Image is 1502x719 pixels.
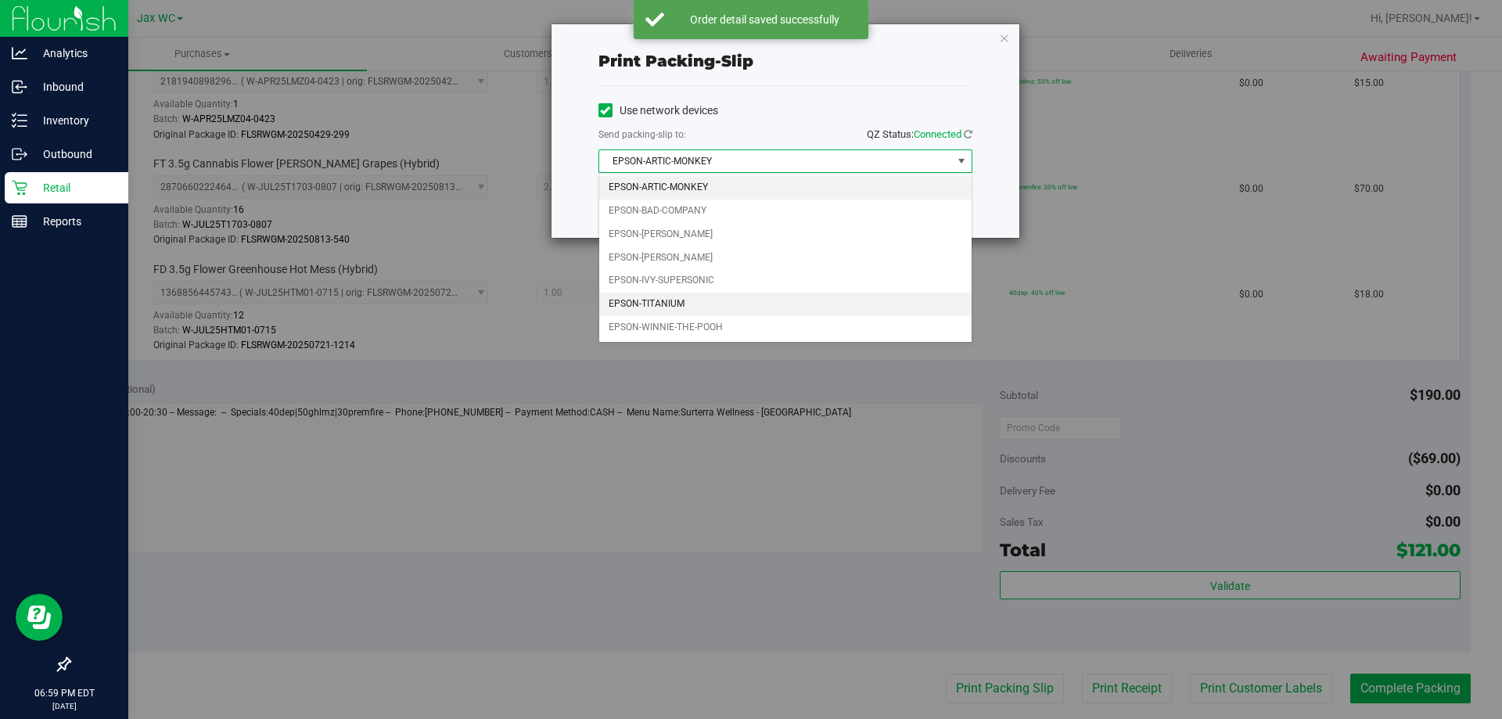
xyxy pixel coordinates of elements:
li: EPSON-TITANIUM [599,293,972,316]
label: Send packing-slip to: [598,128,686,142]
span: Print packing-slip [598,52,753,70]
li: EPSON-WINNIE-THE-POOH [599,316,972,340]
inline-svg: Analytics [12,45,27,61]
label: Use network devices [598,102,718,119]
span: select [951,150,971,172]
span: EPSON-ARTIC-MONKEY [599,150,952,172]
inline-svg: Inventory [12,113,27,128]
p: Inbound [27,77,121,96]
inline-svg: Reports [12,214,27,229]
span: QZ Status: [867,128,972,140]
p: Inventory [27,111,121,130]
li: EPSON-[PERSON_NAME] [599,246,972,270]
p: 06:59 PM EDT [7,686,121,700]
li: EPSON-[PERSON_NAME] [599,223,972,246]
p: Reports [27,212,121,231]
li: EPSON-ARTIC-MONKEY [599,176,972,200]
p: Analytics [27,44,121,63]
p: Retail [27,178,121,197]
li: EPSON-BAD-COMPANY [599,200,972,223]
div: Order detail saved successfully [673,12,857,27]
span: Connected [914,128,961,140]
iframe: Resource center [16,594,63,641]
inline-svg: Outbound [12,146,27,162]
p: [DATE] [7,700,121,712]
li: EPSON-IVY-SUPERSONIC [599,269,972,293]
inline-svg: Inbound [12,79,27,95]
p: Outbound [27,145,121,164]
inline-svg: Retail [12,180,27,196]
